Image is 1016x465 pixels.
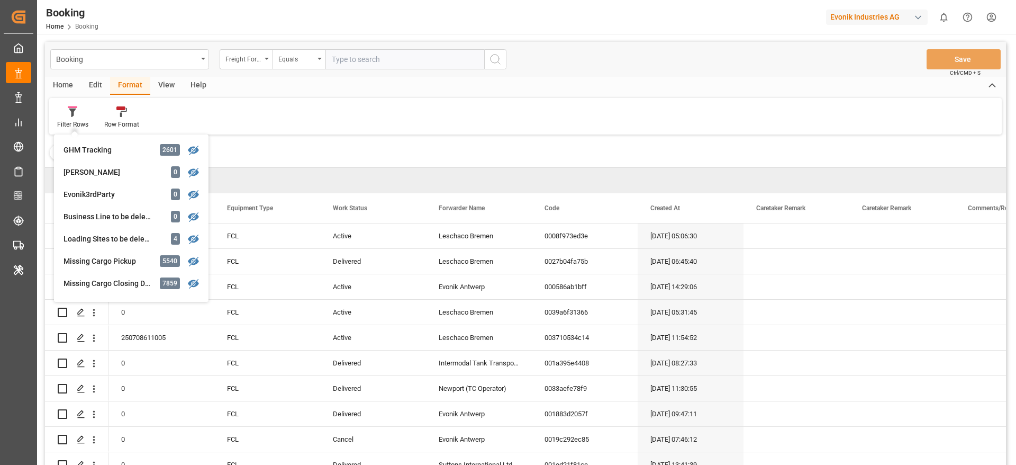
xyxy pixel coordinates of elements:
[426,427,532,452] div: Evonik Antwerp
[320,376,426,401] div: Delivered
[320,351,426,375] div: Delivered
[320,427,426,452] div: Cancel
[227,204,273,212] span: Equipment Type
[532,401,638,426] div: 001883d2057f
[638,223,743,248] div: [DATE] 05:06:30
[45,376,108,401] div: Press SPACE to select this row.
[220,49,273,69] button: open menu
[426,401,532,426] div: Evonik Antwerp
[273,49,325,69] button: open menu
[638,401,743,426] div: [DATE] 09:47:11
[320,300,426,325] div: Active
[46,5,98,21] div: Booking
[63,278,156,289] div: Missing Cargo Closing Date
[160,278,180,289] div: 7859
[57,120,88,129] div: Filter Rows
[826,10,928,25] div: Evonik Industries AG
[214,351,320,375] div: FCL
[532,325,638,350] div: 003710534c14
[108,325,214,350] div: 250708611005
[45,351,108,376] div: Press SPACE to select this row.
[532,249,638,274] div: 0027b04fa75b
[108,376,214,401] div: 0
[45,325,108,351] div: Press SPACE to select this row.
[56,52,197,65] div: Booking
[214,274,320,299] div: FCL
[439,204,485,212] span: Forwarder Name
[214,325,320,350] div: FCL
[532,351,638,375] div: 001a395e4408
[650,204,680,212] span: Created At
[320,249,426,274] div: Delivered
[956,5,979,29] button: Help Center
[532,223,638,248] div: 0008f973ed3e
[45,401,108,427] div: Press SPACE to select this row.
[171,233,180,245] div: 4
[932,5,956,29] button: show 0 new notifications
[45,77,81,95] div: Home
[214,427,320,452] div: FCL
[333,204,367,212] span: Work Status
[320,325,426,350] div: Active
[225,52,261,64] div: Freight Forwarder's Reference No.
[214,249,320,274] div: FCL
[325,49,484,69] input: Type to search
[320,274,426,299] div: Active
[50,49,209,69] button: open menu
[638,249,743,274] div: [DATE] 06:45:40
[63,256,156,267] div: Missing Cargo Pickup
[426,325,532,350] div: Leschaco Bremen
[214,223,320,248] div: FCL
[532,274,638,299] div: 000586ab1bff
[426,223,532,248] div: Leschaco Bremen
[320,223,426,248] div: Active
[950,69,981,77] span: Ctrl/CMD + S
[826,7,932,27] button: Evonik Industries AG
[45,300,108,325] div: Press SPACE to select this row.
[426,376,532,401] div: Newport (TC Operator)
[108,427,214,452] div: 0
[46,23,63,30] a: Home
[63,145,156,156] div: GHM Tracking
[862,204,911,212] span: Caretaker Remark
[81,77,110,95] div: Edit
[927,49,1001,69] button: Save
[426,249,532,274] div: Leschaco Bremen
[104,120,139,129] div: Row Format
[108,351,214,375] div: 0
[108,401,214,426] div: 0
[638,351,743,375] div: [DATE] 08:27:33
[171,166,180,178] div: 0
[150,77,183,95] div: View
[426,351,532,375] div: Intermodal Tank TransportEurope N.V.
[638,325,743,350] div: [DATE] 11:54:52
[63,234,156,245] div: Loading Sites to be deleted
[160,255,180,267] div: 5540
[63,167,156,178] div: [PERSON_NAME]
[110,77,150,95] div: Format
[638,427,743,452] div: [DATE] 07:46:12
[214,401,320,426] div: FCL
[214,300,320,325] div: FCL
[171,211,180,222] div: 0
[278,52,314,64] div: Equals
[160,144,180,156] div: 2601
[532,300,638,325] div: 0039a6f31366
[45,427,108,452] div: Press SPACE to select this row.
[756,204,805,212] span: Caretaker Remark
[45,249,108,274] div: Press SPACE to select this row.
[532,427,638,452] div: 0019c292ec85
[108,300,214,325] div: 0
[45,274,108,300] div: Press SPACE to select this row.
[638,300,743,325] div: [DATE] 05:31:45
[426,300,532,325] div: Leschaco Bremen
[426,274,532,299] div: Evonik Antwerp
[484,49,506,69] button: search button
[183,77,214,95] div: Help
[638,376,743,401] div: [DATE] 11:30:55
[532,376,638,401] div: 0033aefe78f9
[45,223,108,249] div: Press SPACE to select this row.
[171,189,180,200] div: 0
[214,376,320,401] div: FCL
[320,401,426,426] div: Delivered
